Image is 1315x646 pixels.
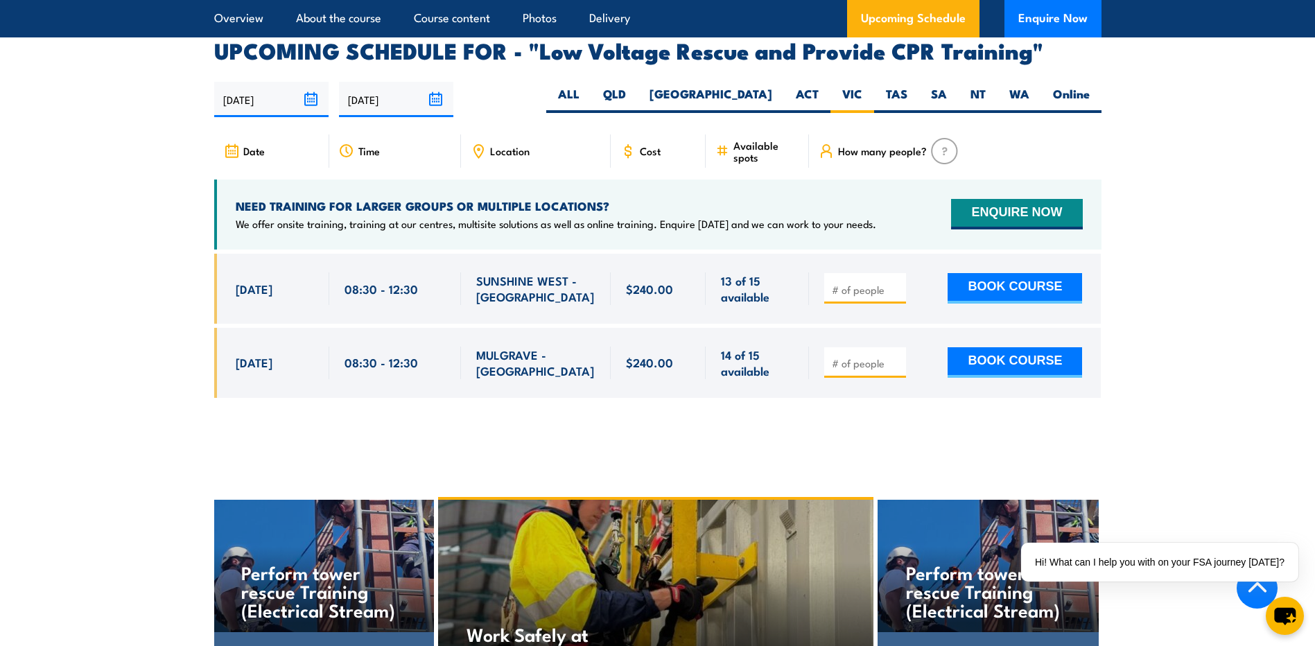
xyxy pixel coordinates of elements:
label: NT [959,86,998,113]
label: [GEOGRAPHIC_DATA] [638,86,784,113]
h4: NEED TRAINING FOR LARGER GROUPS OR MULTIPLE LOCATIONS? [236,198,876,213]
h2: UPCOMING SCHEDULE FOR - "Low Voltage Rescue and Provide CPR Training" [214,40,1101,60]
label: ALL [546,86,591,113]
p: We offer onsite training, training at our centres, multisite solutions as well as online training... [236,217,876,231]
span: Cost [640,145,661,157]
span: MULGRAVE - [GEOGRAPHIC_DATA] [476,347,595,379]
span: $240.00 [626,281,673,297]
span: [DATE] [236,281,272,297]
span: Date [243,145,265,157]
label: WA [998,86,1041,113]
label: QLD [591,86,638,113]
button: chat-button [1266,597,1304,635]
label: ACT [784,86,830,113]
span: 13 of 15 available [721,272,794,305]
span: SUNSHINE WEST - [GEOGRAPHIC_DATA] [476,272,595,305]
h4: Perform tower rescue Training (Electrical Stream) [241,563,406,619]
span: Time [358,145,380,157]
span: 08:30 - 12:30 [345,281,418,297]
label: SA [919,86,959,113]
span: 14 of 15 available [721,347,794,379]
label: Online [1041,86,1101,113]
span: How many people? [838,145,927,157]
button: ENQUIRE NOW [951,199,1082,229]
input: # of people [832,356,901,370]
span: [DATE] [236,354,272,370]
input: To date [339,82,453,117]
span: Location [490,145,530,157]
div: Hi! What can I help you with on your FSA journey [DATE]? [1021,543,1298,582]
span: Available spots [733,139,799,163]
span: $240.00 [626,354,673,370]
button: BOOK COURSE [948,273,1082,304]
h4: Perform tower rescue Training (Electrical Stream) [906,563,1070,619]
input: From date [214,82,329,117]
label: VIC [830,86,874,113]
span: 08:30 - 12:30 [345,354,418,370]
input: # of people [832,283,901,297]
button: BOOK COURSE [948,347,1082,378]
label: TAS [874,86,919,113]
